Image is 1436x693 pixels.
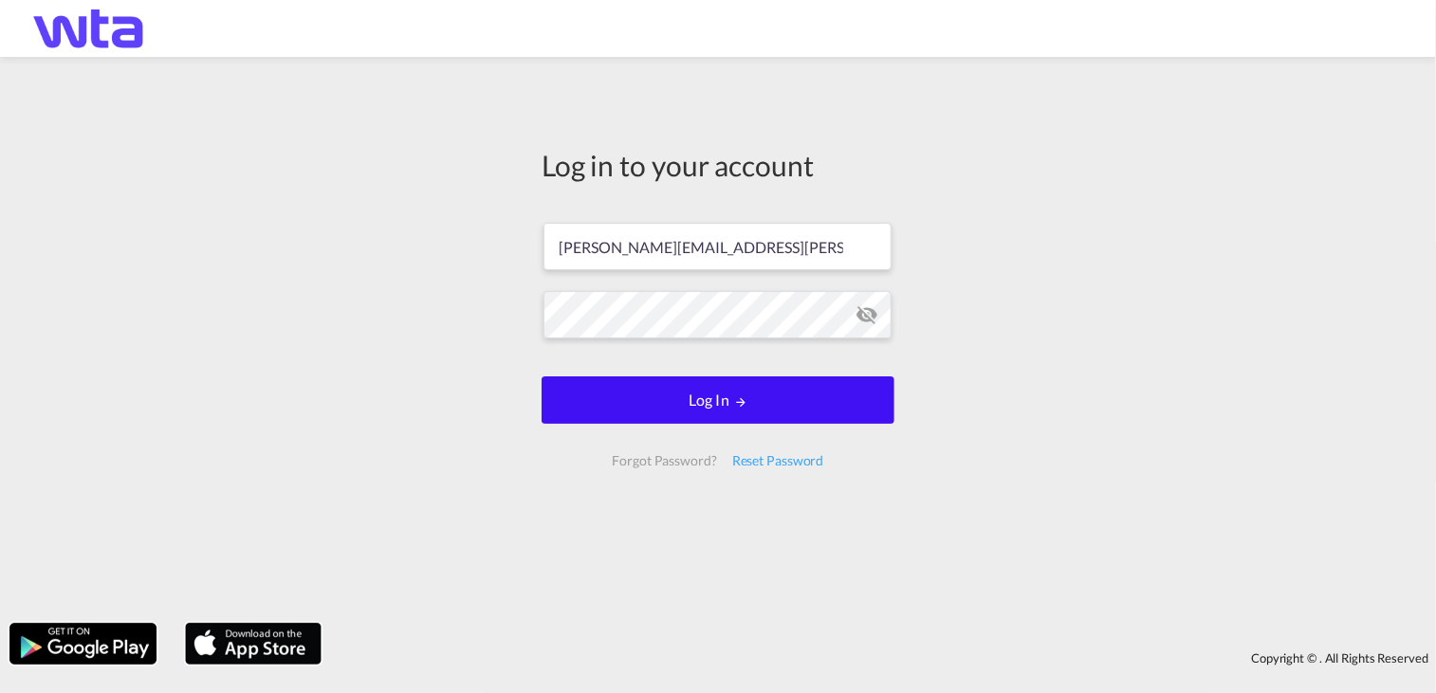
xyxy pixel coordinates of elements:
[28,8,156,50] img: bf843820205c11f09835497521dffd49.png
[856,303,878,326] md-icon: icon-eye-off
[543,223,892,270] input: Enter email/phone number
[183,621,323,666] img: apple.png
[725,444,832,478] div: Reset Password
[604,444,724,478] div: Forgot Password?
[542,376,894,424] button: LOGIN
[331,642,1436,674] div: Copyright © . All Rights Reserved
[8,621,158,666] img: google.png
[542,145,894,185] div: Log in to your account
